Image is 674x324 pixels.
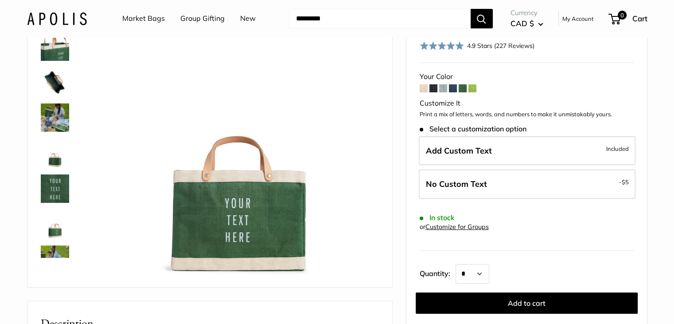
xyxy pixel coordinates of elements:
[39,137,71,169] a: Petite Market Bag in Field Green
[471,9,493,28] button: Search
[619,177,629,187] span: -
[426,179,487,189] span: No Custom Text
[122,12,165,25] a: Market Bags
[510,7,543,19] span: Currency
[416,292,638,314] button: Add to cart
[420,97,634,110] div: Customize It
[562,13,594,24] a: My Account
[632,14,647,23] span: Cart
[467,41,534,51] div: 4.9 Stars (227 Reviews)
[420,221,489,233] div: or
[41,68,69,96] img: description_Spacious inner area with room for everything. Plus water-resistant lining.
[606,143,629,154] span: Included
[39,102,71,134] a: Petite Market Bag in Field Green
[420,261,456,284] label: Quantity:
[420,39,535,52] div: 4.9 Stars (227 Reviews)
[41,139,69,167] img: Petite Market Bag in Field Green
[39,66,71,98] a: description_Spacious inner area with room for everything. Plus water-resistant lining.
[419,170,635,199] label: Leave Blank
[510,16,543,31] button: CAD $
[41,210,69,238] img: Petite Market Bag in Field Green
[425,223,489,231] a: Customize for Groups
[180,12,225,25] a: Group Gifting
[420,213,455,222] span: In stock
[27,12,87,25] img: Apolis
[420,110,634,119] p: Print a mix of letters, words, and numbers to make it unmistakably yours.
[39,208,71,240] a: Petite Market Bag in Field Green
[41,32,69,61] img: description_Take it anywhere with easy-grip handles.
[39,173,71,205] a: description_Custom printed text with eco-friendly ink.
[622,178,629,186] span: $5
[420,70,634,83] div: Your Color
[39,244,71,276] a: Petite Market Bag in Field Green
[420,125,526,133] span: Select a customization option
[617,11,626,20] span: 0
[510,19,534,28] span: CAD $
[41,245,69,274] img: Petite Market Bag in Field Green
[39,31,71,63] a: description_Take it anywhere with easy-grip handles.
[240,12,256,25] a: New
[41,174,69,203] img: description_Custom printed text with eco-friendly ink.
[289,9,471,28] input: Search...
[41,103,69,132] img: Petite Market Bag in Field Green
[419,136,635,166] label: Add Custom Text
[426,146,492,156] span: Add Custom Text
[609,12,647,26] a: 0 Cart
